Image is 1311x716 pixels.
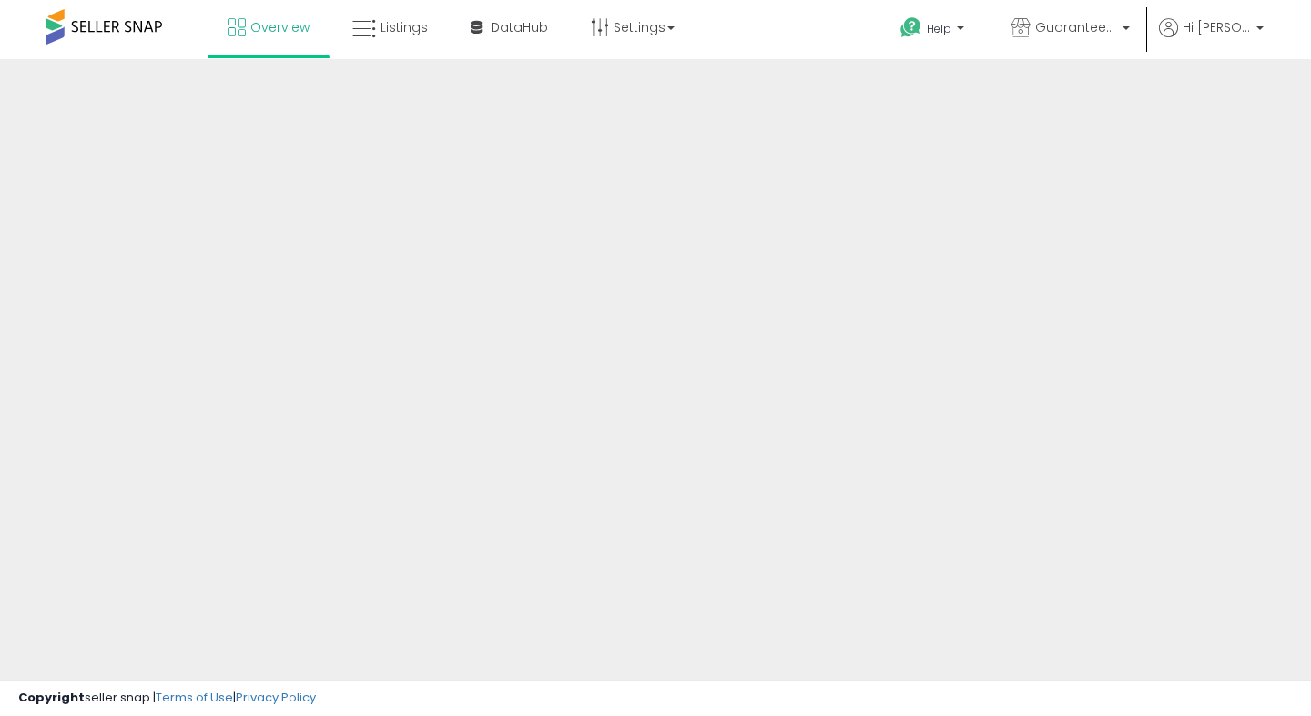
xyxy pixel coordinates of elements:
[250,18,310,36] span: Overview
[491,18,548,36] span: DataHub
[156,689,233,706] a: Terms of Use
[1183,18,1251,36] span: Hi [PERSON_NAME]
[886,3,982,59] a: Help
[1035,18,1117,36] span: Guaranteed Satisfaction
[1159,18,1264,59] a: Hi [PERSON_NAME]
[236,689,316,706] a: Privacy Policy
[18,690,316,707] div: seller snap | |
[381,18,428,36] span: Listings
[899,16,922,39] i: Get Help
[18,689,85,706] strong: Copyright
[927,21,951,36] span: Help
